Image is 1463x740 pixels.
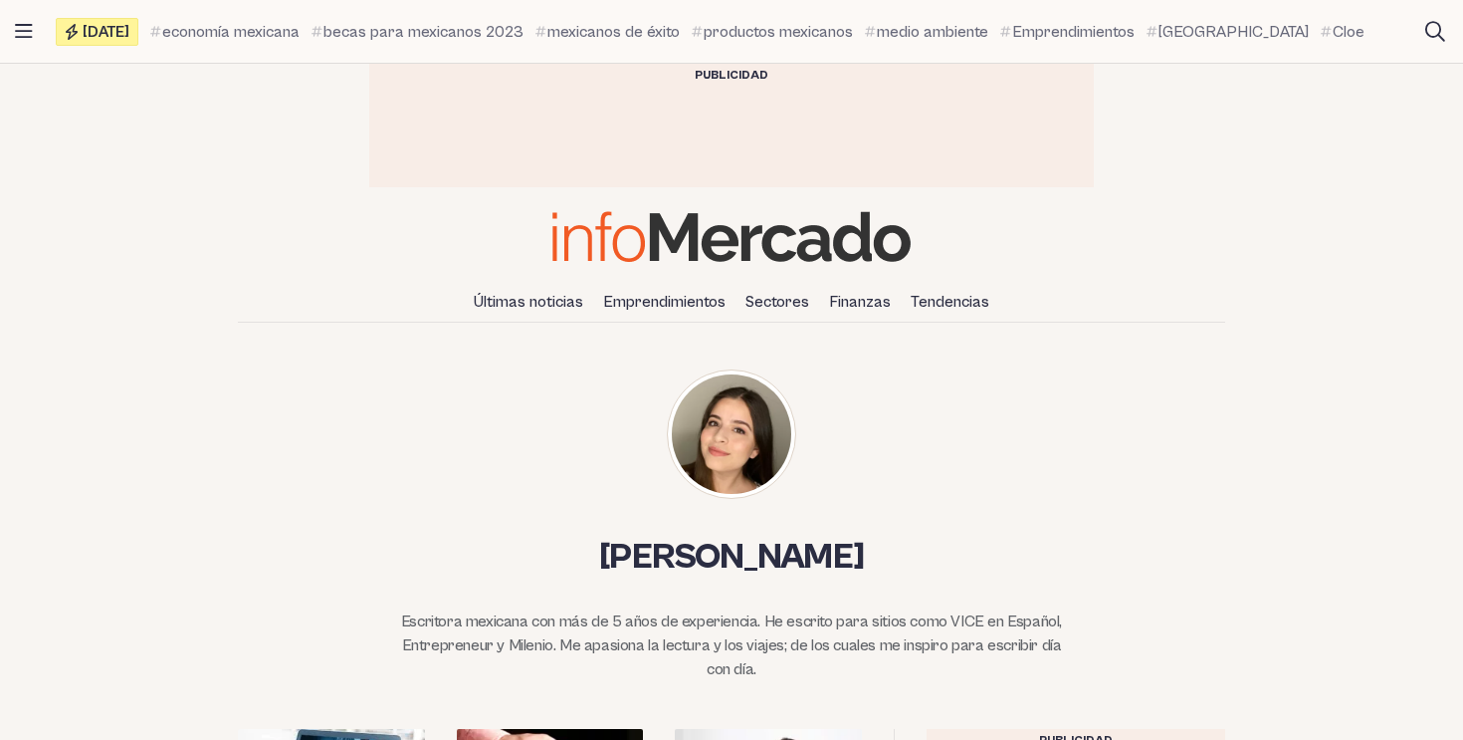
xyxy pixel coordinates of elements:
[323,20,523,44] span: becas para mexicanos 2023
[397,610,1066,681] div: Escritora mexicana con más de 5 años de experiencia. He escrito para sitios como VICE en Español,...
[552,211,911,262] img: Infomercado México logo
[162,20,300,44] span: economía mexicana
[692,20,853,44] a: productos mexicanos
[595,285,733,319] a: Emprendimientos
[704,20,853,44] span: productos mexicanos
[312,20,523,44] a: becas para mexicanos 2023
[1147,20,1309,44] a: [GEOGRAPHIC_DATA]
[83,24,129,40] span: [DATE]
[1012,20,1135,44] span: Emprendimientos
[1000,20,1135,44] a: Emprendimientos
[369,64,1094,88] div: Publicidad
[1333,20,1364,44] span: Cloe
[547,20,680,44] span: mexicanos de éxito
[535,20,680,44] a: mexicanos de éxito
[865,20,988,44] a: medio ambiente
[737,285,817,319] a: Sectores
[821,285,899,319] a: Finanzas
[877,20,988,44] span: medio ambiente
[668,370,795,498] img: vanessa-priego-300x300.webp
[150,20,300,44] a: economía mexicana
[1158,20,1309,44] span: [GEOGRAPHIC_DATA]
[397,538,1066,578] h1: [PERSON_NAME]
[466,285,591,319] a: Últimas noticias
[903,285,997,319] a: Tendencias
[1321,20,1364,44] a: Cloe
